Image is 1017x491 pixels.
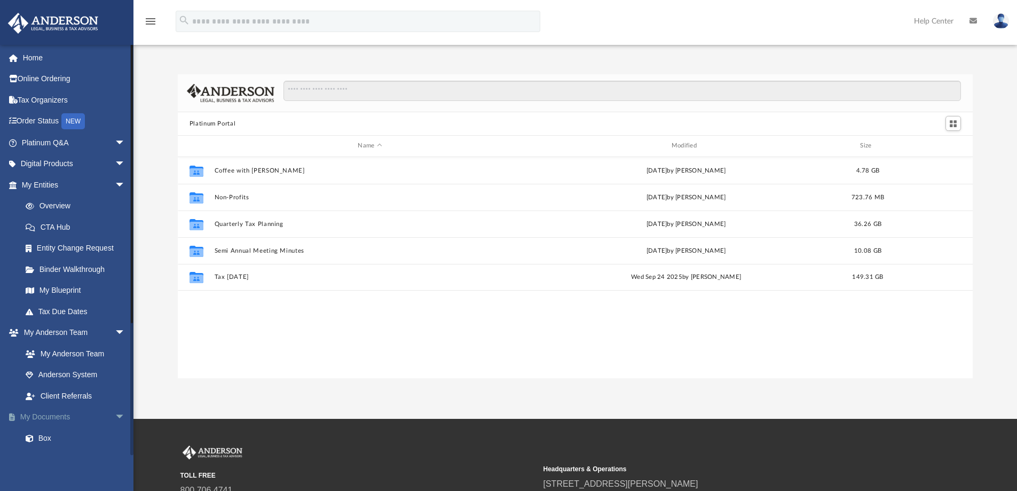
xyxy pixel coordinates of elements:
img: Anderson Advisors Platinum Portal [180,446,245,459]
a: Client Referrals [15,385,136,407]
div: Size [846,141,889,151]
a: Tax Organizers [7,89,141,111]
div: [DATE] by [PERSON_NAME] [530,192,841,202]
span: 36.26 GB [854,221,881,227]
a: menu [144,20,157,28]
div: [DATE] by [PERSON_NAME] [530,219,841,229]
a: Box [15,427,136,449]
button: Semi Annual Meeting Minutes [214,247,525,254]
i: menu [144,15,157,28]
span: 723.76 MB [852,194,884,200]
a: My Anderson Team [15,343,131,364]
a: My Documentsarrow_drop_down [7,407,141,428]
img: Anderson Advisors Platinum Portal [5,13,101,34]
input: Search files and folders [283,81,961,101]
span: arrow_drop_down [115,132,136,154]
a: Home [7,47,141,68]
span: 10.08 GB [854,247,881,253]
a: Meeting Minutes [15,449,141,470]
span: arrow_drop_down [115,322,136,344]
button: Coffee with [PERSON_NAME] [214,167,525,174]
div: [DATE] by [PERSON_NAME] [530,166,841,175]
button: Quarterly Tax Planning [214,221,525,228]
div: [DATE] by [PERSON_NAME] [530,246,841,255]
span: arrow_drop_down [115,407,136,428]
small: TOLL FREE [180,471,536,480]
span: arrow_drop_down [115,174,136,196]
div: NEW [61,113,85,129]
a: Binder Walkthrough [15,259,141,280]
div: grid [178,157,973,378]
span: 4.78 GB [856,167,879,173]
button: Switch to Grid View [945,116,961,131]
button: Platinum Portal [190,119,236,129]
i: search [178,14,190,26]
div: Modified [530,141,842,151]
a: My Entitiesarrow_drop_down [7,174,141,196]
a: Entity Change Request [15,238,141,259]
a: Anderson System [15,364,136,386]
button: Tax [DATE] [214,274,525,280]
a: Tax Due Dates [15,301,141,322]
a: Platinum Q&Aarrow_drop_down [7,132,141,153]
a: My Anderson Teamarrow_drop_down [7,322,136,344]
a: Order StatusNEW [7,111,141,133]
div: Name [214,141,525,151]
small: Headquarters & Operations [543,464,899,474]
span: arrow_drop_down [115,153,136,175]
a: [STREET_ADDRESS][PERSON_NAME] [543,479,698,488]
span: 149.31 GB [852,274,883,280]
div: id [894,141,968,151]
a: Online Ordering [7,68,141,90]
div: id [183,141,209,151]
div: Wed Sep 24 2025 by [PERSON_NAME] [530,272,841,282]
img: User Pic [993,13,1009,29]
a: Digital Productsarrow_drop_down [7,153,141,175]
a: CTA Hub [15,216,141,238]
a: My Blueprint [15,280,136,301]
button: Non-Profits [214,194,525,201]
a: Overview [15,196,141,217]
